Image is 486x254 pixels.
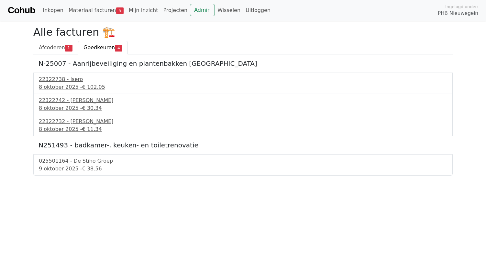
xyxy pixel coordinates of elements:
[39,97,447,104] div: 22322742 - [PERSON_NAME]
[115,45,122,51] span: 4
[243,4,273,17] a: Uitloggen
[190,4,215,16] a: Admin
[39,44,65,51] span: Afcoderen
[40,4,66,17] a: Inkopen
[438,10,478,17] span: PHB Nieuwegein
[39,104,447,112] div: 8 oktober 2025 -
[8,3,35,18] a: Cohub
[39,157,447,173] a: 025501164 - De Stiho Groep9 oktober 2025 -€ 38.56
[65,45,72,51] span: 1
[78,41,128,54] a: Goedkeuren4
[82,105,102,111] span: € 30.34
[83,44,115,51] span: Goedkeuren
[39,141,447,149] h5: N251493 - badkamer-, keuken- en toiletrenovatie
[215,4,243,17] a: Wisselen
[126,4,161,17] a: Mijn inzicht
[39,157,447,165] div: 025501164 - De Stiho Groep
[39,165,447,173] div: 9 oktober 2025 -
[116,7,124,14] span: 5
[39,118,447,133] a: 22322732 - [PERSON_NAME]8 oktober 2025 -€ 11.34
[82,166,102,172] span: € 38.56
[33,41,78,54] a: Afcoderen1
[82,84,105,90] span: € 102.05
[39,97,447,112] a: 22322742 - [PERSON_NAME]8 oktober 2025 -€ 30.34
[66,4,126,17] a: Materiaal facturen5
[39,125,447,133] div: 8 oktober 2025 -
[160,4,190,17] a: Projecten
[33,26,453,38] h2: Alle facturen 🏗️
[82,126,102,132] span: € 11.34
[39,75,447,83] div: 22322738 - Isero
[39,75,447,91] a: 22322738 - Isero8 oktober 2025 -€ 102.05
[39,83,447,91] div: 8 oktober 2025 -
[445,4,478,10] span: Ingelogd onder:
[39,118,447,125] div: 22322732 - [PERSON_NAME]
[39,60,447,67] h5: N-25007 - Aanrijbeveiliging en plantenbakken [GEOGRAPHIC_DATA]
